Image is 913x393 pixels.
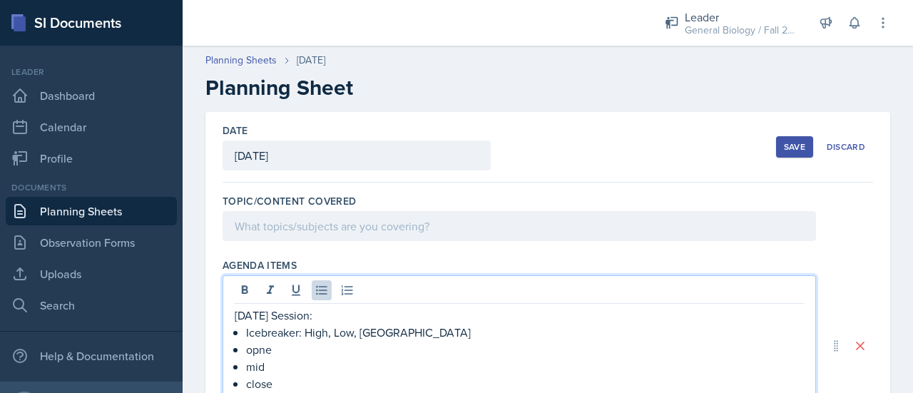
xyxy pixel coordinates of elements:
[235,307,804,324] p: [DATE] Session:
[776,136,813,158] button: Save
[246,375,804,392] p: close
[6,81,177,110] a: Dashboard
[205,53,277,68] a: Planning Sheets
[6,342,177,370] div: Help & Documentation
[827,141,865,153] div: Discard
[297,53,325,68] div: [DATE]
[6,197,177,225] a: Planning Sheets
[6,181,177,194] div: Documents
[223,258,297,272] label: Agenda items
[6,228,177,257] a: Observation Forms
[205,75,890,101] h2: Planning Sheet
[246,358,804,375] p: mid
[223,194,356,208] label: Topic/Content Covered
[819,136,873,158] button: Discard
[246,324,804,341] p: Icebreaker: High, Low, [GEOGRAPHIC_DATA]
[685,9,799,26] div: Leader
[6,144,177,173] a: Profile
[6,260,177,288] a: Uploads
[6,113,177,141] a: Calendar
[784,141,805,153] div: Save
[246,341,804,358] p: opne
[6,291,177,320] a: Search
[685,23,799,38] div: General Biology / Fall 2025
[6,66,177,78] div: Leader
[223,123,248,138] label: Date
